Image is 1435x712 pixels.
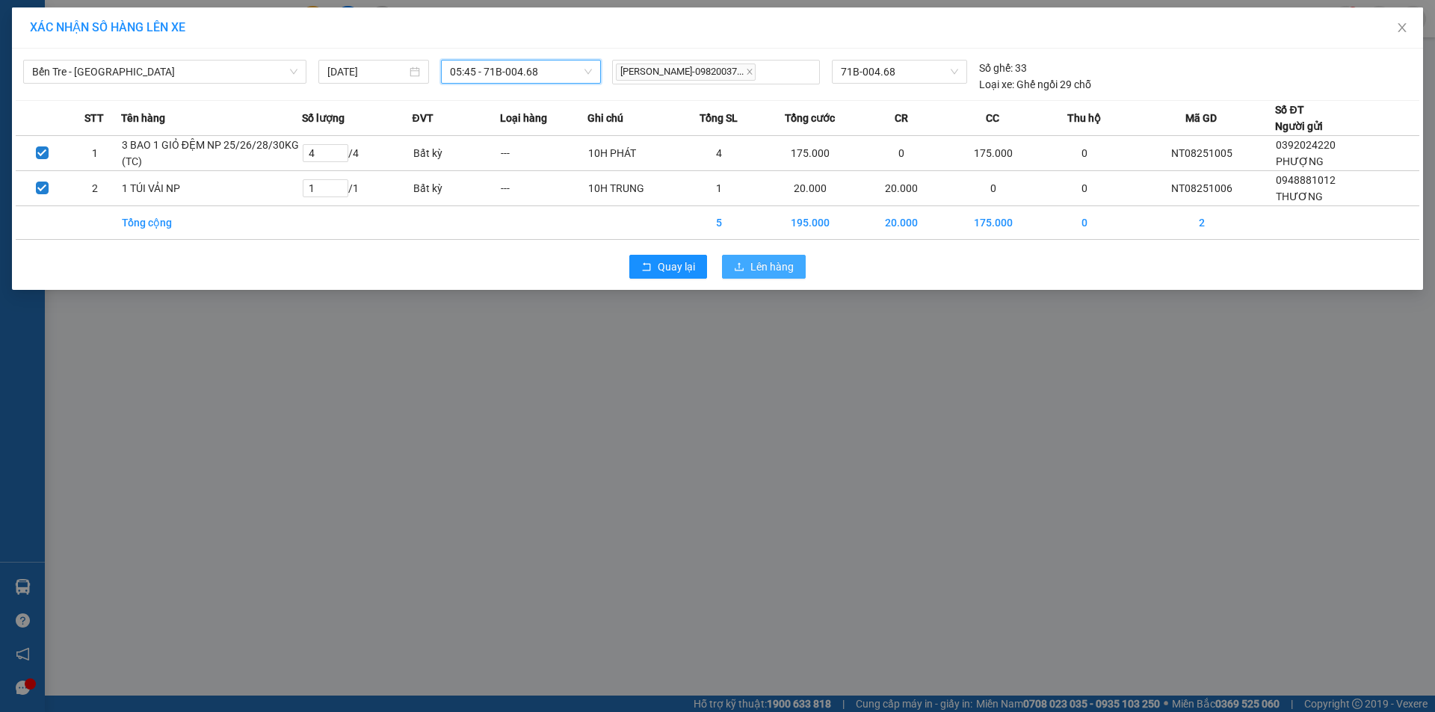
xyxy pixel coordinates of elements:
[11,94,117,126] span: Đã [PERSON_NAME] :
[616,64,756,81] span: [PERSON_NAME]-09820037...
[979,60,1013,76] span: Số ghế:
[1381,7,1423,49] button: Close
[858,171,945,206] td: 20.000
[500,110,547,126] span: Loại hàng
[450,61,592,83] span: 05:45 - 71B-004.68
[676,171,763,206] td: 1
[858,136,945,171] td: 0
[1040,136,1128,171] td: 0
[13,13,36,28] span: Gửi:
[858,206,945,240] td: 20.000
[676,136,763,171] td: 4
[676,206,763,240] td: 5
[13,46,132,64] div: THƯƠNG
[143,46,262,64] div: LONG
[1276,155,1324,167] span: PHƯỢNG
[30,20,185,34] span: XÁC NHẬN SỐ HÀNG LÊN XE
[945,136,1040,171] td: 175.000
[32,61,297,83] span: Bến Tre - Sài Gòn
[302,110,345,126] span: Số lượng
[11,94,135,144] div: 20.000
[734,261,744,273] span: upload
[327,64,407,80] input: 15/08/2025
[1275,102,1323,134] div: Số ĐT Người gửi
[641,261,652,273] span: rollback
[302,171,413,206] td: / 1
[763,206,858,240] td: 195.000
[1185,110,1217,126] span: Mã GD
[413,171,500,206] td: Bất kỳ
[587,171,675,206] td: 10H TRUNG
[945,171,1040,206] td: 0
[722,255,806,279] button: uploadLên hàng
[1128,206,1275,240] td: 2
[121,206,302,240] td: Tổng cộng
[68,171,120,206] td: 2
[13,13,132,46] div: [PERSON_NAME]
[1276,191,1323,202] span: THƯƠNG
[500,136,587,171] td: ---
[1128,136,1275,171] td: NT08251005
[143,13,179,28] span: Nhận:
[986,110,999,126] span: CC
[302,136,413,171] td: / 4
[121,136,302,171] td: 3 BAO 1 GIỎ ĐỆM NP 25/26/28/30KG (TC)
[629,255,707,279] button: rollbackQuay lại
[979,76,1091,93] div: Ghế ngồi 29 chỗ
[841,61,957,83] span: 71B-004.68
[1040,206,1128,240] td: 0
[746,68,753,75] span: close
[763,136,858,171] td: 175.000
[68,136,120,171] td: 1
[700,110,738,126] span: Tổng SL
[1128,171,1275,206] td: NT08251006
[413,136,500,171] td: Bất kỳ
[84,110,104,126] span: STT
[121,171,302,206] td: 1 TÚI VẢI NP
[763,171,858,206] td: 20.000
[1276,139,1336,151] span: 0392024220
[121,110,165,126] span: Tên hàng
[500,171,587,206] td: ---
[1396,22,1408,34] span: close
[143,13,262,46] div: [PERSON_NAME]
[785,110,835,126] span: Tổng cước
[587,110,623,126] span: Ghi chú
[1040,171,1128,206] td: 0
[750,259,794,275] span: Lên hàng
[979,60,1027,76] div: 33
[587,136,675,171] td: 10H PHÁT
[945,206,1040,240] td: 175.000
[658,259,695,275] span: Quay lại
[413,110,433,126] span: ĐVT
[1067,110,1101,126] span: Thu hộ
[895,110,908,126] span: CR
[1276,174,1336,186] span: 0948881012
[979,76,1014,93] span: Loại xe:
